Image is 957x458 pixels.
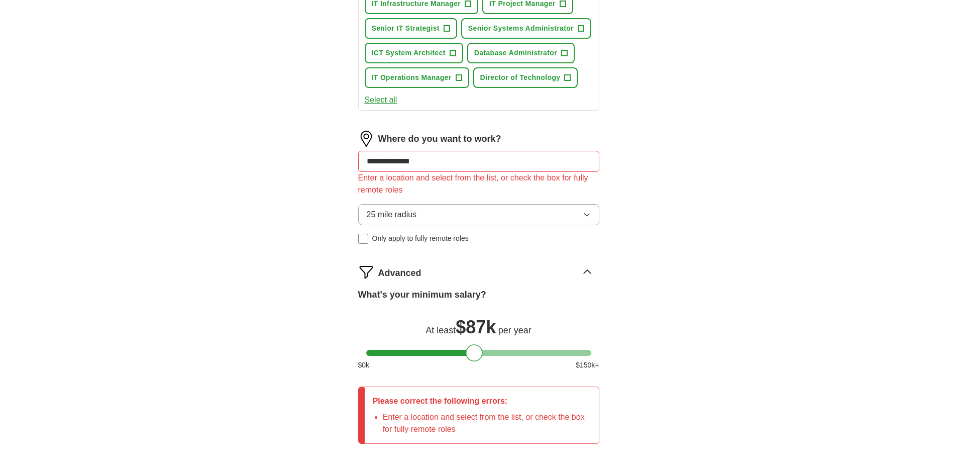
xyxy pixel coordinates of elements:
button: Senior Systems Administrator [461,18,591,39]
span: Advanced [378,266,421,280]
span: Only apply to fully remote roles [372,233,469,244]
span: ICT System Architect [372,48,446,58]
button: Director of Technology [473,67,578,88]
li: Enter a location and select from the list, or check the box for fully remote roles [383,411,591,435]
button: Select all [365,94,397,106]
label: Where do you want to work? [378,132,501,146]
input: Only apply to fully remote roles [358,234,368,244]
span: IT Operations Manager [372,72,452,83]
span: Senior IT Strategist [372,23,440,34]
span: Director of Technology [480,72,561,83]
span: At least [426,325,456,335]
span: $ 87k [456,317,496,337]
button: Senior IT Strategist [365,18,457,39]
button: 25 mile radius [358,204,599,225]
button: Database Administrator [467,43,575,63]
span: $ 150 k+ [576,360,599,371]
span: Senior Systems Administrator [468,23,574,34]
span: $ 0 k [358,360,370,371]
span: Database Administrator [474,48,557,58]
span: per year [498,325,531,335]
img: location.png [358,131,374,147]
button: IT Operations Manager [365,67,469,88]
span: 25 mile radius [367,209,417,221]
img: filter [358,264,374,280]
div: Enter a location and select from the list, or check the box for fully remote roles [358,172,599,196]
label: What's your minimum salary? [358,288,486,302]
button: ICT System Architect [365,43,463,63]
p: Please correct the following errors: [373,395,591,407]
